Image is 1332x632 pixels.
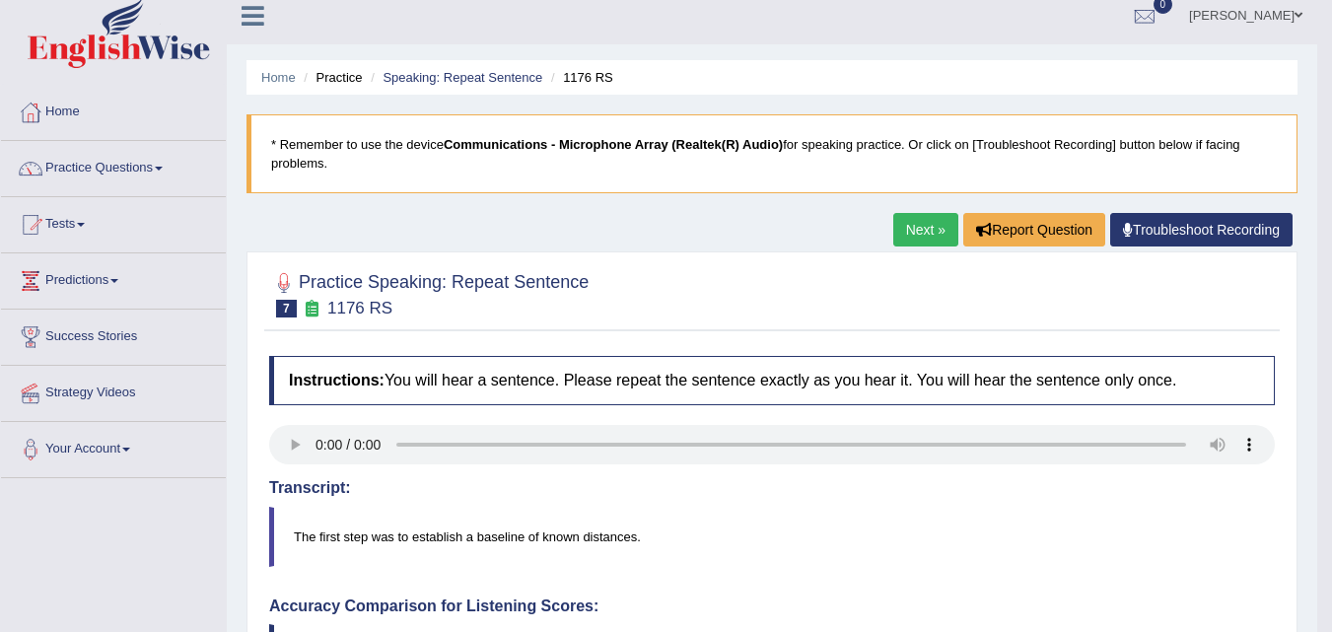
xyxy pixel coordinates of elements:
[299,68,362,87] li: Practice
[1,310,226,359] a: Success Stories
[1,85,226,134] a: Home
[383,70,542,85] a: Speaking: Repeat Sentence
[269,597,1275,615] h4: Accuracy Comparison for Listening Scores:
[269,356,1275,405] h4: You will hear a sentence. Please repeat the sentence exactly as you hear it. You will hear the se...
[289,372,385,388] b: Instructions:
[246,114,1297,193] blockquote: * Remember to use the device for speaking practice. Or click on [Troubleshoot Recording] button b...
[302,300,322,318] small: Exam occurring question
[546,68,613,87] li: 1176 RS
[276,300,297,317] span: 7
[1,197,226,246] a: Tests
[893,213,958,246] a: Next »
[1,366,226,415] a: Strategy Videos
[1110,213,1293,246] a: Troubleshoot Recording
[327,299,392,317] small: 1176 RS
[269,479,1275,497] h4: Transcript:
[1,253,226,303] a: Predictions
[963,213,1105,246] button: Report Question
[269,507,1275,567] blockquote: The first step was to establish a baseline of known distances.
[269,268,589,317] h2: Practice Speaking: Repeat Sentence
[1,422,226,471] a: Your Account
[444,137,783,152] b: Communications - Microphone Array (Realtek(R) Audio)
[261,70,296,85] a: Home
[1,141,226,190] a: Practice Questions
